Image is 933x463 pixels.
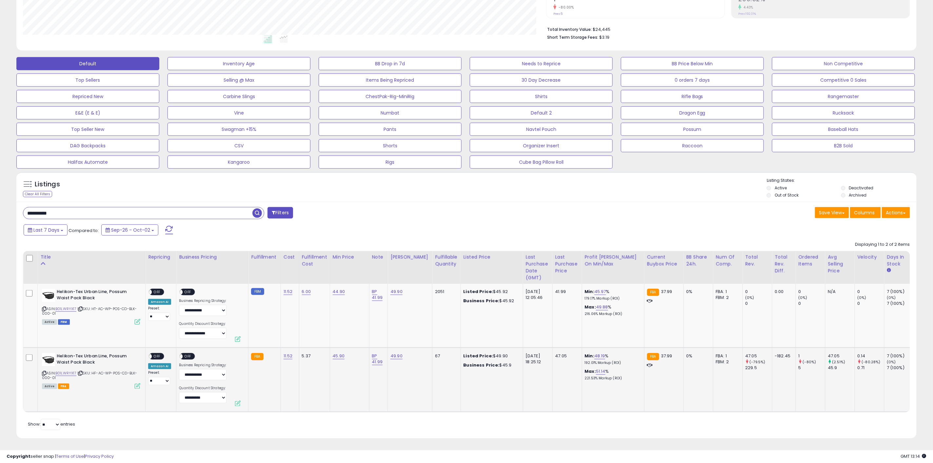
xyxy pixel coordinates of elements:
button: Dragon Egg [621,106,764,119]
button: ChestPak-Rig-MiniRig [319,90,462,103]
label: Archived [849,192,867,198]
div: 5.37 [302,353,325,359]
div: 0% [686,353,708,359]
button: Actions [882,207,910,218]
button: Rucksack [772,106,915,119]
div: Listed Price [464,254,520,261]
span: FBA [58,384,69,389]
p: 216.06% Markup (ROI) [585,312,639,316]
div: FBA: 1 [716,353,738,359]
button: Raccoon [621,139,764,152]
div: Avg Selling Price [828,254,852,274]
button: B2B Sold [772,139,915,152]
span: 2025-10-10 13:14 GMT [901,453,926,459]
button: Kangaroo [168,156,310,169]
b: Min: [585,288,595,295]
th: The percentage added to the cost of goods (COGS) that forms the calculator for Min & Max prices. [582,251,644,284]
div: Current Buybox Price [647,254,681,267]
div: N/A [828,289,850,295]
div: % [585,289,639,301]
a: 49.90 [390,353,403,359]
div: Days In Stock [887,254,911,267]
div: 0 [858,289,884,295]
small: (-80.28%) [862,359,881,365]
b: Business Price: [464,362,500,368]
span: Compared to: [69,227,99,234]
div: Min Price [333,254,367,261]
img: 41+KHLetHNL._SL40_.jpg [42,289,55,302]
strong: Copyright [7,453,30,459]
div: [DATE] 18:25:12 [526,353,547,365]
button: Top Sellers [16,74,159,87]
div: $45.9 [464,362,518,368]
div: Total Rev. Diff. [775,254,793,274]
div: Title [40,254,143,261]
div: BB Share 24h. [686,254,710,267]
button: Carbine Slings [168,90,310,103]
div: Amazon AI [148,363,171,369]
span: OFF [183,354,193,359]
div: Fulfillable Quantity [435,254,458,267]
button: Default 2 [470,106,613,119]
a: 49.88 [596,304,608,310]
h5: Listings [35,180,60,189]
button: Halifax Automate [16,156,159,169]
div: 45.9 [828,365,855,371]
small: (0%) [858,295,867,300]
div: Clear All Filters [23,191,52,197]
div: 7 (100%) [887,289,914,295]
div: 47.05 [555,353,577,359]
div: Fulfillment Cost [302,254,327,267]
p: 192.01% Markup (ROI) [585,361,639,365]
small: (0%) [887,295,896,300]
span: 37.99 [661,288,672,295]
button: Rifle Bags [621,90,764,103]
button: Default [16,57,159,70]
button: E&E (E & E) [16,106,159,119]
div: Displaying 1 to 2 of 2 items [855,242,910,248]
button: CSV [168,139,310,152]
div: 229.5 [745,365,772,371]
div: Business Pricing [179,254,246,261]
b: Helikon-Tex Urban Line, Possum Waist Pack Black [57,289,136,303]
b: Max: [585,304,596,310]
div: % [585,353,639,365]
button: Organizer Insert [470,139,613,152]
div: 7 (100%) [887,353,914,359]
label: Business Repricing Strategy: [179,363,227,368]
label: Active [775,185,787,191]
div: 7 (100%) [887,365,914,371]
span: | SKU: HF-AC-WP-POS-CD-BLK-000-01 [42,370,137,380]
b: Total Inventory Value: [547,27,592,32]
a: 51.14 [596,368,605,375]
button: Numbat [319,106,462,119]
span: FBM [58,319,70,325]
label: Business Repricing Strategy: [179,299,227,303]
div: 0 [858,301,884,306]
p: 179.17% Markup (ROI) [585,296,639,301]
small: (0%) [745,295,755,300]
small: Prev: 5 [553,12,563,16]
div: 0.00 [775,289,791,295]
small: Prev: 192.01% [739,12,756,16]
a: B01LWRYX17 [55,370,76,376]
button: Cube Bag Pillow Roll [470,156,613,169]
a: B01LWRYX17 [55,306,76,312]
a: BP 41.99 [372,353,383,365]
div: FBM: 2 [716,295,738,301]
a: 45.90 [333,353,345,359]
button: Items Being Repriced [319,74,462,87]
button: Rigs [319,156,462,169]
div: -182.45 [775,353,791,359]
div: Preset: [148,370,171,385]
div: Last Purchase Date (GMT) [526,254,550,281]
div: Profit [PERSON_NAME] on Min/Max [585,254,642,267]
b: Listed Price: [464,288,493,295]
button: Inventory Age [168,57,310,70]
small: -80.00% [556,5,574,10]
small: FBA [647,353,659,360]
div: Num of Comp. [716,254,740,267]
a: 49.90 [390,288,403,295]
label: Quantity Discount Strategy: [179,322,227,326]
button: Last 7 Days [24,224,68,236]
